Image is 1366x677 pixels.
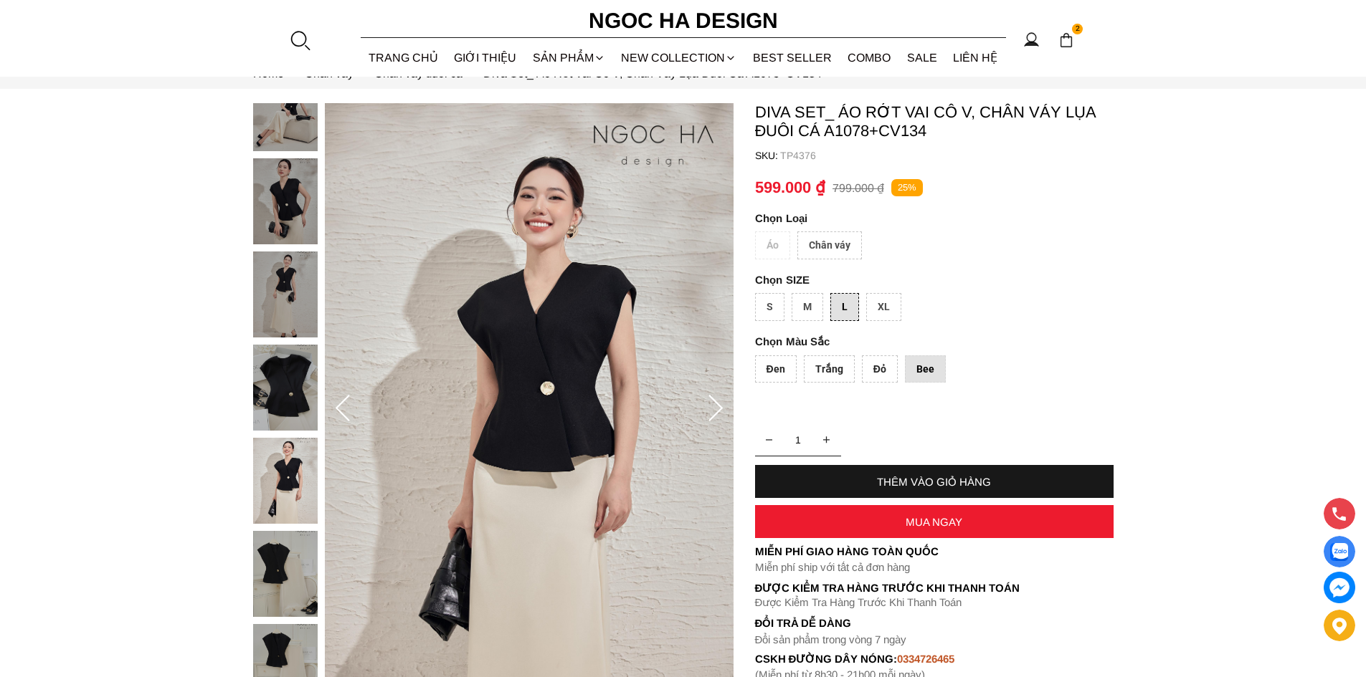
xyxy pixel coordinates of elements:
[1330,543,1348,561] img: Display image
[525,39,614,77] div: SẢN PHẨM
[253,65,318,151] img: Diva Set_ Áo Rớt Vai Cổ V, Chân Váy Lụa Đuôi Cá A1078+CV134_mini_0
[253,251,318,337] img: Diva Set_ Áo Rớt Vai Cổ V, Chân Váy Lụa Đuôi Cá A1078+CV134_mini_2
[1324,536,1355,567] a: Display image
[361,39,447,77] a: TRANG CHỦ
[755,335,1073,348] p: Màu Sắc
[613,39,745,77] a: NEW COLLECTION
[1324,572,1355,603] a: messenger
[755,596,1114,609] p: Được Kiểm Tra Hàng Trước Khi Thanh Toán
[755,103,1114,140] p: Diva Set_ Áo Rớt Vai Cổ V, Chân Váy Lụa Đuôi Cá A1078+CV134
[797,231,862,259] div: Chân váy
[755,633,907,645] font: Đổi sản phẩm trong vòng 7 ngày
[780,150,1114,161] p: TP4376
[755,150,780,161] h6: SKU:
[755,178,825,197] p: 599.000 ₫
[755,355,797,383] div: Đen
[833,181,884,195] p: 799.000 ₫
[755,274,1114,286] p: SIZE
[253,158,318,244] img: Diva Set_ Áo Rớt Vai Cổ V, Chân Váy Lụa Đuôi Cá A1078+CV134_mini_1
[446,39,525,77] a: GIỚI THIỆU
[1058,32,1074,48] img: img-CART-ICON-ksit0nf1
[745,39,840,77] a: BEST SELLER
[755,426,841,454] input: Quantity input
[905,355,946,383] div: Bee
[755,212,1073,224] p: Loại
[253,345,318,431] img: Diva Set_ Áo Rớt Vai Cổ V, Chân Váy Lụa Đuôi Cá A1078+CV134_mini_3
[1072,24,1083,35] span: 2
[830,293,859,321] div: L
[576,4,791,38] a: Ngoc Ha Design
[945,39,1006,77] a: LIÊN HỆ
[792,293,823,321] div: M
[253,531,318,617] img: Diva Set_ Áo Rớt Vai Cổ V, Chân Váy Lụa Đuôi Cá A1078+CV134_mini_5
[755,293,784,321] div: S
[755,561,910,573] font: Miễn phí ship với tất cả đơn hàng
[804,355,855,383] div: Trắng
[866,293,901,321] div: XL
[253,438,318,524] img: Diva Set_ Áo Rớt Vai Cổ V, Chân Váy Lụa Đuôi Cá A1078+CV134_mini_4
[755,476,1114,488] div: THÊM VÀO GIỎ HÀNG
[755,617,1114,629] h6: Đổi trả dễ dàng
[840,39,899,77] a: Combo
[899,39,946,77] a: SALE
[755,582,1114,595] p: Được Kiểm Tra Hàng Trước Khi Thanh Toán
[891,179,923,197] p: 25%
[862,355,898,383] div: Đỏ
[755,516,1114,528] div: MUA NGAY
[755,545,939,557] font: Miễn phí giao hàng toàn quốc
[755,653,898,665] font: cskh đường dây nóng:
[897,653,954,665] font: 0334726465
